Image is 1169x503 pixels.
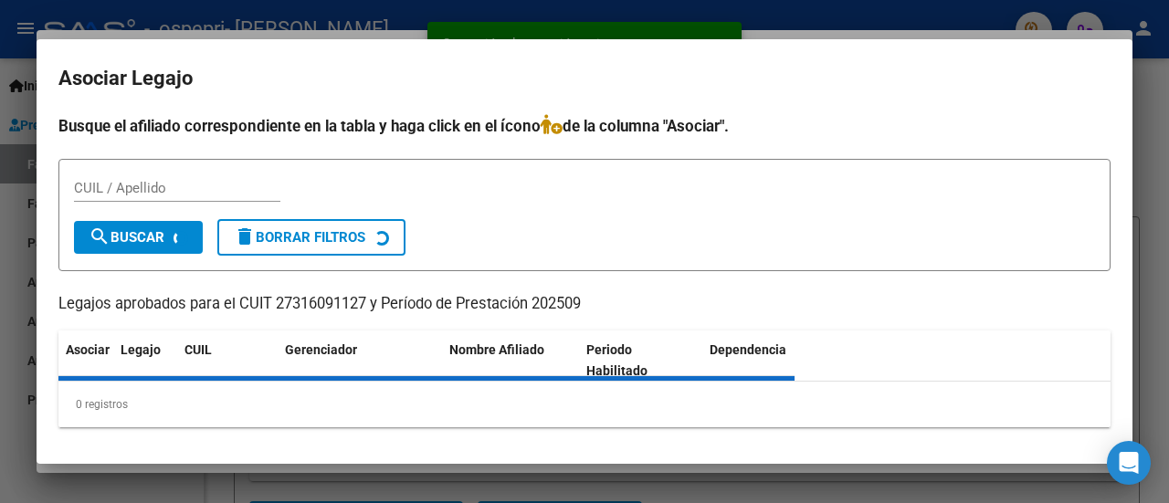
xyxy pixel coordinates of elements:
span: Borrar Filtros [234,229,365,246]
mat-icon: delete [234,225,256,247]
button: Borrar Filtros [217,219,405,256]
datatable-header-cell: Legajo [113,330,177,391]
mat-icon: search [89,225,111,247]
button: Buscar [74,221,203,254]
span: Legajo [121,342,161,357]
span: Buscar [89,229,164,246]
datatable-header-cell: CUIL [177,330,278,391]
p: Legajos aprobados para el CUIT 27316091127 y Período de Prestación 202509 [58,293,1111,316]
div: Open Intercom Messenger [1107,441,1151,485]
span: Gerenciador [285,342,357,357]
span: Asociar [66,342,110,357]
div: 0 registros [58,382,1111,427]
span: Dependencia [710,342,786,357]
h2: Asociar Legajo [58,61,1111,96]
span: Periodo Habilitado [586,342,648,378]
span: CUIL [184,342,212,357]
datatable-header-cell: Periodo Habilitado [579,330,702,391]
datatable-header-cell: Asociar [58,330,113,391]
span: Nombre Afiliado [449,342,544,357]
datatable-header-cell: Dependencia [702,330,839,391]
h4: Busque el afiliado correspondiente en la tabla y haga click en el ícono de la columna "Asociar". [58,114,1111,138]
datatable-header-cell: Gerenciador [278,330,442,391]
datatable-header-cell: Nombre Afiliado [442,330,579,391]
